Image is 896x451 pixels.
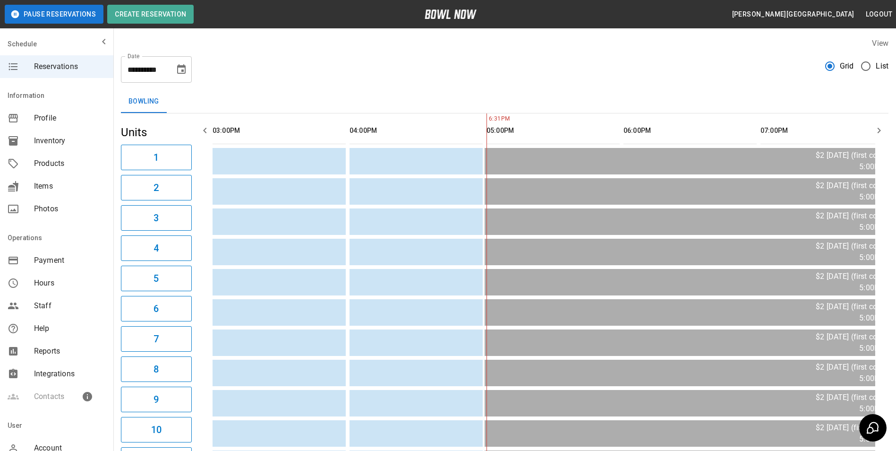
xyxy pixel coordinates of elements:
[154,180,159,195] h6: 2
[121,175,192,200] button: 2
[34,346,106,357] span: Reports
[623,117,757,144] th: 06:00PM
[34,323,106,334] span: Help
[154,331,159,347] h6: 7
[121,417,192,442] button: 10
[34,181,106,192] span: Items
[350,117,483,144] th: 04:00PM
[34,300,106,312] span: Staff
[121,125,192,140] h5: Units
[425,9,477,19] img: logo
[34,158,106,169] span: Products
[121,90,888,113] div: inventory tabs
[34,255,106,266] span: Payment
[121,235,192,261] button: 4
[151,422,162,437] h6: 10
[154,241,159,256] h6: 4
[840,61,854,72] span: Grid
[154,210,159,225] h6: 3
[728,6,858,23] button: [PERSON_NAME][GEOGRAPHIC_DATA]
[876,61,888,72] span: List
[872,39,888,48] label: View
[172,60,191,79] button: Choose date, selected date is Sep 30, 2025
[486,117,620,144] th: 05:00PM
[213,117,346,144] th: 03:00PM
[107,5,194,24] button: Create Reservation
[154,150,159,165] h6: 1
[154,301,159,316] h6: 6
[34,61,106,72] span: Reservations
[121,326,192,352] button: 7
[34,368,106,380] span: Integrations
[486,114,489,124] span: 6:31PM
[154,271,159,286] h6: 5
[34,203,106,215] span: Photos
[154,392,159,407] h6: 9
[154,362,159,377] h6: 8
[121,90,167,113] button: Bowling
[121,145,192,170] button: 1
[34,278,106,289] span: Hours
[121,356,192,382] button: 8
[121,387,192,412] button: 9
[34,113,106,124] span: Profile
[121,266,192,291] button: 5
[5,5,103,24] button: Pause Reservations
[121,296,192,321] button: 6
[121,205,192,231] button: 3
[862,6,896,23] button: Logout
[34,135,106,147] span: Inventory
